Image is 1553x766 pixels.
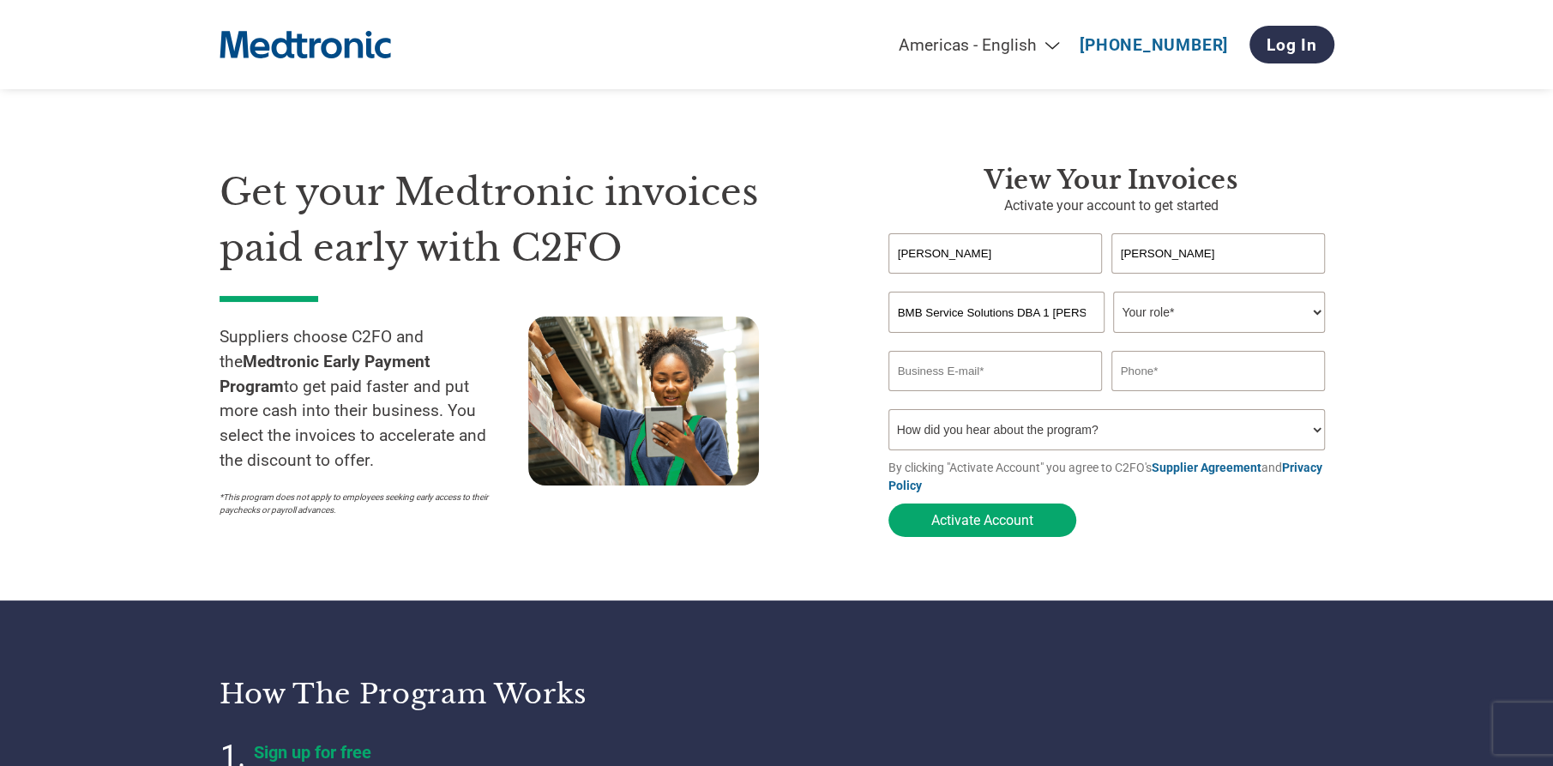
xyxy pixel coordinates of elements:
strong: Medtronic Early Payment Program [220,352,430,396]
input: Your company name* [888,292,1105,333]
h1: Get your Medtronic invoices paid early with C2FO [220,165,837,275]
input: Invalid Email format [888,351,1103,391]
p: *This program does not apply to employees seeking early access to their paychecks or payroll adva... [220,491,511,516]
input: Phone* [1111,351,1326,391]
input: First Name* [888,233,1103,274]
div: Inavlid Email Address [888,393,1103,402]
a: Log In [1249,26,1334,63]
a: Privacy Policy [888,461,1322,492]
img: supply chain worker [528,317,759,486]
input: Last Name* [1111,233,1326,274]
p: Suppliers choose C2FO and the to get paid faster and put more cash into their business. You selec... [220,325,528,473]
p: Activate your account to get started [888,196,1334,216]
h3: How the program works [220,677,755,711]
img: Medtronic [220,21,391,69]
div: Inavlid Phone Number [1111,393,1326,402]
div: Invalid company name or company name is too long [888,335,1326,344]
p: By clicking "Activate Account" you agree to C2FO's and [888,459,1334,495]
select: Title/Role [1113,292,1325,333]
a: Supplier Agreement [1152,461,1261,474]
h4: Sign up for free [254,742,683,763]
div: Invalid last name or last name is too long [1111,275,1326,285]
h3: View Your Invoices [888,165,1334,196]
button: Activate Account [888,504,1076,537]
a: [PHONE_NUMBER] [1080,35,1228,55]
div: Invalid first name or first name is too long [888,275,1103,285]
